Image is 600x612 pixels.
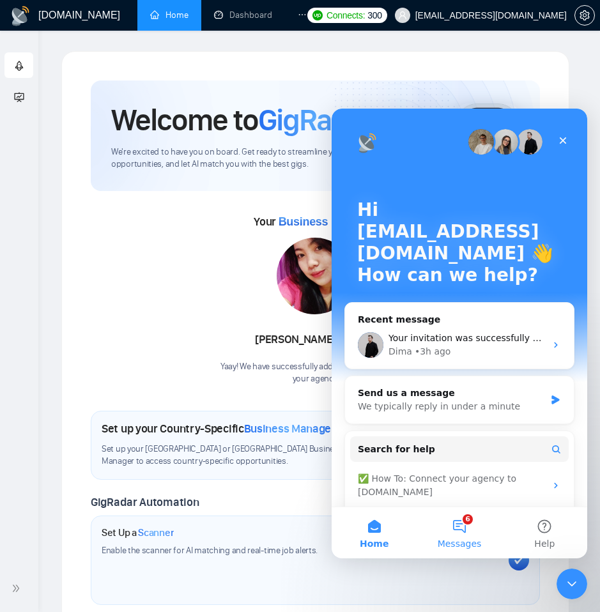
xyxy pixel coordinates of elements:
div: ✅ How To: Connect your agency to [DOMAIN_NAME] [19,358,237,395]
span: Connects: [327,8,365,22]
span: ellipsis [298,10,307,19]
button: Help [171,399,256,450]
h1: Set up your Country-Specific [102,422,335,436]
span: We're excited to have you on board. Get ready to streamline your job search, unlock new opportuni... [111,146,435,171]
span: rocket [14,53,24,79]
li: Getting Started [4,52,33,78]
div: We typically reply in under a minute [26,291,213,305]
span: setting [575,10,594,20]
span: user [398,11,407,20]
span: fund-projection-screen [14,84,24,109]
a: dashboardDashboard [214,10,272,20]
span: double-right [12,582,24,595]
a: homeHome [150,10,188,20]
button: Messages [85,399,170,450]
span: Help [203,431,223,440]
span: 300 [367,8,381,22]
span: Your [254,215,377,229]
span: Business Manager [244,422,335,436]
iframe: Intercom live chat [557,569,587,599]
div: Send us a message [26,278,213,291]
span: Enable the scanner for AI matching and real-time job alerts. [102,545,318,556]
div: ✅ How To: Connect your agency to [DOMAIN_NAME] [26,363,214,390]
p: your agency . [220,373,410,385]
img: gigradar-logo.png [456,103,519,167]
span: Scanner [138,526,174,539]
div: Yaay! We have successfully added [PERSON_NAME] to [220,361,410,385]
h1: Welcome to [111,101,372,139]
span: GigRadar [258,101,372,139]
h1: Set Up a [102,526,174,539]
span: Home [28,431,57,440]
button: Search for help [19,328,237,353]
div: Close [220,20,243,43]
button: setting [574,5,595,26]
span: Messages [106,431,150,440]
a: setting [574,10,595,20]
div: • 3h ago [83,236,119,250]
span: Business Manager [279,215,377,228]
span: Search for help [26,334,104,348]
span: Set up your [GEOGRAPHIC_DATA] or [GEOGRAPHIC_DATA] Business Manager to access country-specific op... [102,443,349,468]
img: logo [10,6,31,26]
span: Academy [14,90,66,101]
iframe: Intercom live chat [332,109,587,558]
span: GigRadar Automation [91,495,199,509]
div: [PERSON_NAME] Sepiani [220,329,410,351]
img: 1708932398273-WhatsApp%20Image%202024-02-26%20at%2015.20.52.jpeg [277,238,353,314]
div: Send us a messageWe typically reply in under a minute [13,267,243,316]
div: Dima [57,236,81,250]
